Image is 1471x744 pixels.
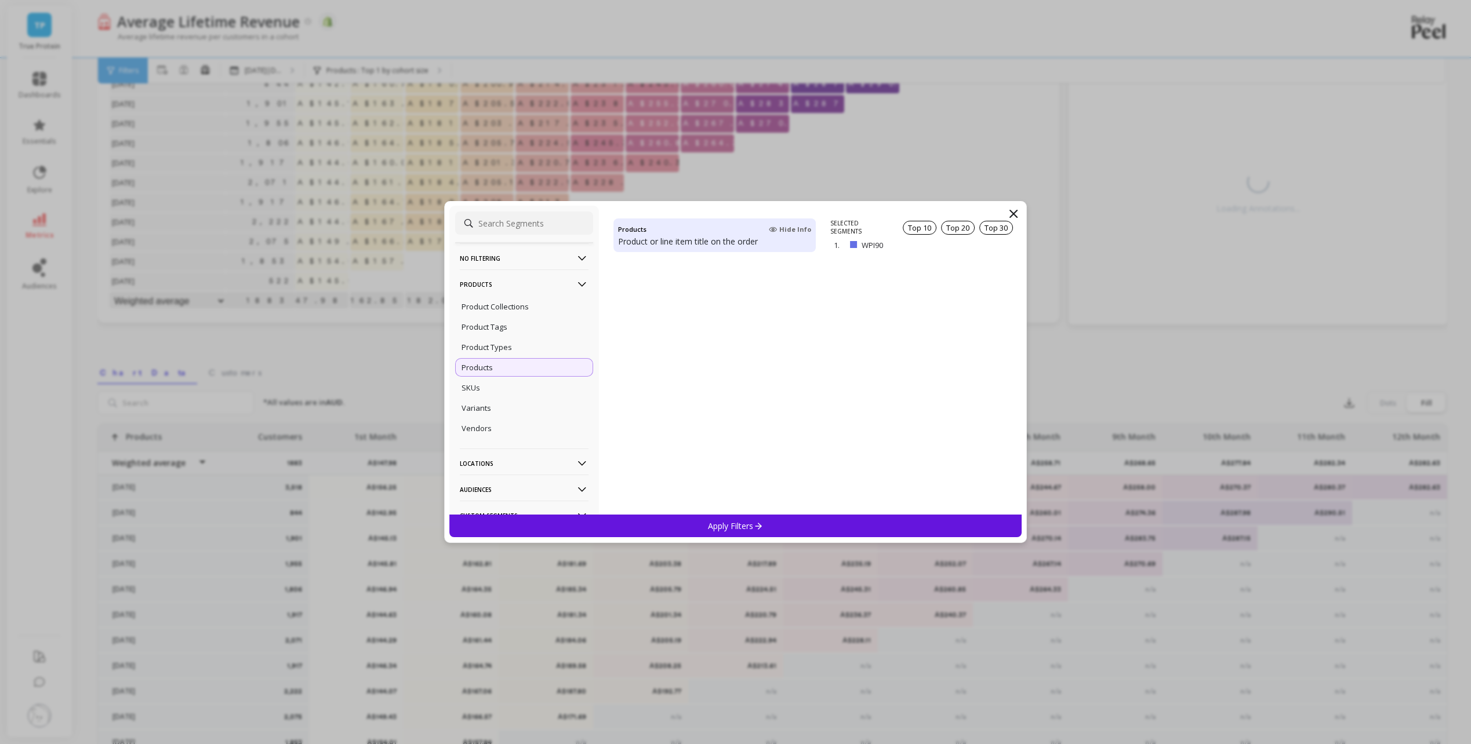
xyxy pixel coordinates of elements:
[834,240,845,250] p: 1.
[462,342,512,352] p: Product Types
[455,211,593,235] input: Search Segments
[462,301,529,312] p: Product Collections
[708,520,763,531] p: Apply Filters
[462,423,492,433] p: Vendors
[769,225,811,234] span: Hide Info
[941,221,975,235] div: Top 20
[462,362,493,373] p: Products
[460,448,589,478] p: Locations
[903,221,936,235] div: Top 10
[460,243,589,273] p: No filtering
[862,240,949,250] p: WPI90
[618,236,811,247] p: Product or line item title on the order
[460,475,589,504] p: Audiences
[618,223,646,236] h4: Products
[460,501,589,530] p: Custom Segments
[830,219,889,235] p: SELECTED SEGMENTS
[462,382,480,393] p: SKUs
[460,269,589,299] p: Products
[462,322,507,332] p: Product Tags
[462,403,491,413] p: Variants
[979,221,1013,235] div: Top 30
